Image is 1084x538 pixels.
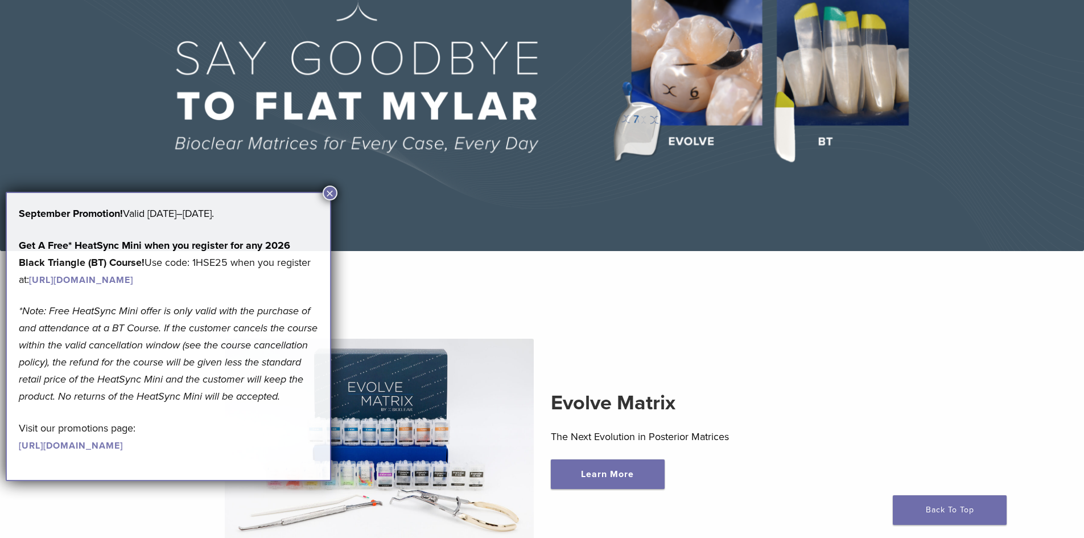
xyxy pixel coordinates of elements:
[19,239,290,269] strong: Get A Free* HeatSync Mini when you register for any 2026 Black Triangle (BT) Course!
[29,274,133,286] a: [URL][DOMAIN_NAME]
[893,495,1007,525] a: Back To Top
[551,389,860,417] h2: Evolve Matrix
[19,237,318,288] p: Use code: 1HSE25 when you register at:
[551,459,665,489] a: Learn More
[19,207,123,220] b: September Promotion!
[551,428,860,445] p: The Next Evolution in Posterior Matrices
[19,440,123,451] a: [URL][DOMAIN_NAME]
[323,186,337,200] button: Close
[19,205,318,222] p: Valid [DATE]–[DATE].
[19,420,318,454] p: Visit our promotions page:
[19,305,318,403] em: *Note: Free HeatSync Mini offer is only valid with the purchase of and attendance at a BT Course....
